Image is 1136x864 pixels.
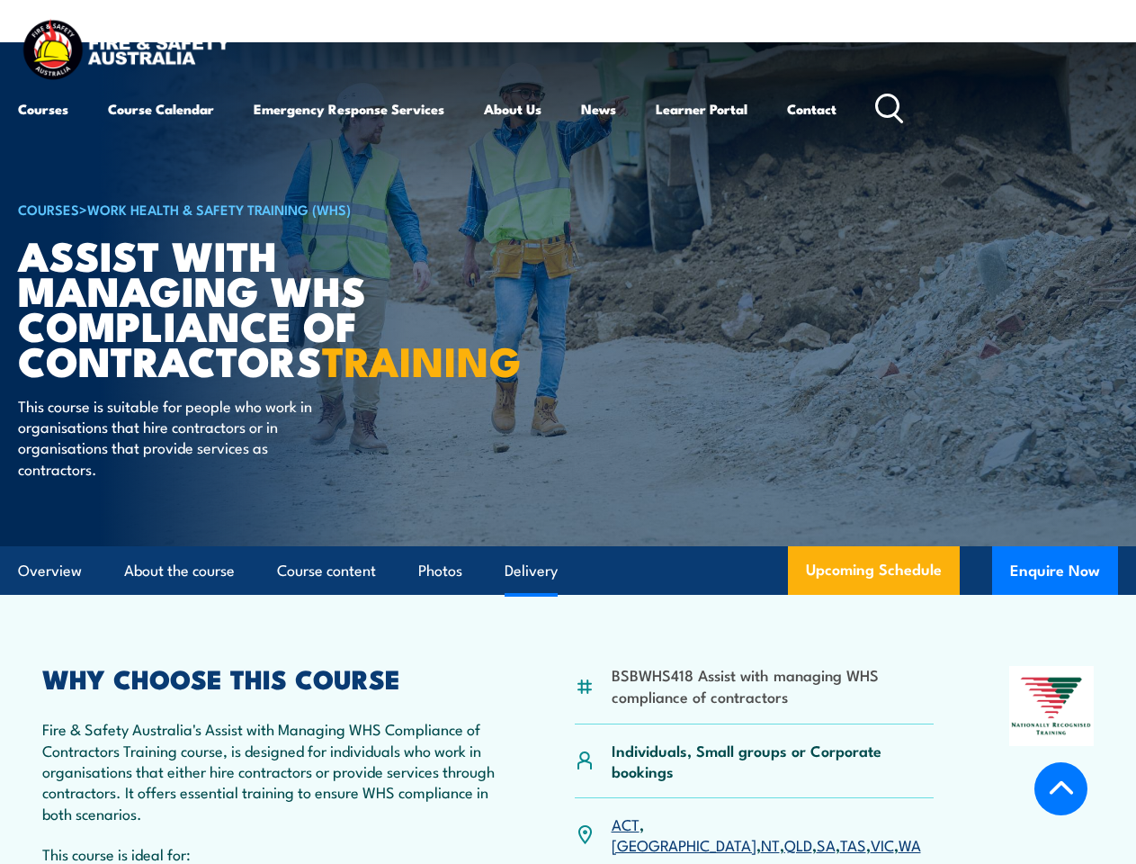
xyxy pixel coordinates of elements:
p: , , , , , , , [612,814,934,856]
h1: Assist with Managing WHS Compliance of Contractors [18,237,462,378]
a: Upcoming Schedule [788,546,960,595]
a: COURSES [18,199,79,219]
a: QLD [784,833,812,855]
a: Delivery [505,547,558,595]
button: Enquire Now [992,546,1118,595]
li: BSBWHS418 Assist with managing WHS compliance of contractors [612,664,934,706]
a: Learner Portal [656,87,747,130]
a: Overview [18,547,82,595]
a: About Us [484,87,541,130]
a: Emergency Response Services [254,87,444,130]
a: Work Health & Safety Training (WHS) [87,199,351,219]
img: Nationally Recognised Training logo. [1009,666,1094,746]
h6: > [18,198,462,220]
a: News [581,87,616,130]
p: Fire & Safety Australia's Assist with Managing WHS Compliance of Contractors Training course, is ... [42,718,498,823]
a: WA [899,833,921,855]
a: VIC [871,833,894,855]
a: Courses [18,87,68,130]
a: Course content [277,547,376,595]
a: Contact [787,87,836,130]
a: About the course [124,547,235,595]
p: Individuals, Small groups or Corporate bookings [612,740,934,782]
a: TAS [840,833,866,855]
a: ACT [612,813,640,834]
strong: TRAINING [322,328,522,391]
a: Course Calendar [108,87,214,130]
a: Photos [418,547,462,595]
a: [GEOGRAPHIC_DATA] [612,833,756,855]
h2: WHY CHOOSE THIS COURSE [42,666,498,689]
a: NT [761,833,780,855]
p: This course is suitable for people who work in organisations that hire contractors or in organisa... [18,395,346,480]
a: SA [817,833,836,855]
p: This course is ideal for: [42,843,498,864]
